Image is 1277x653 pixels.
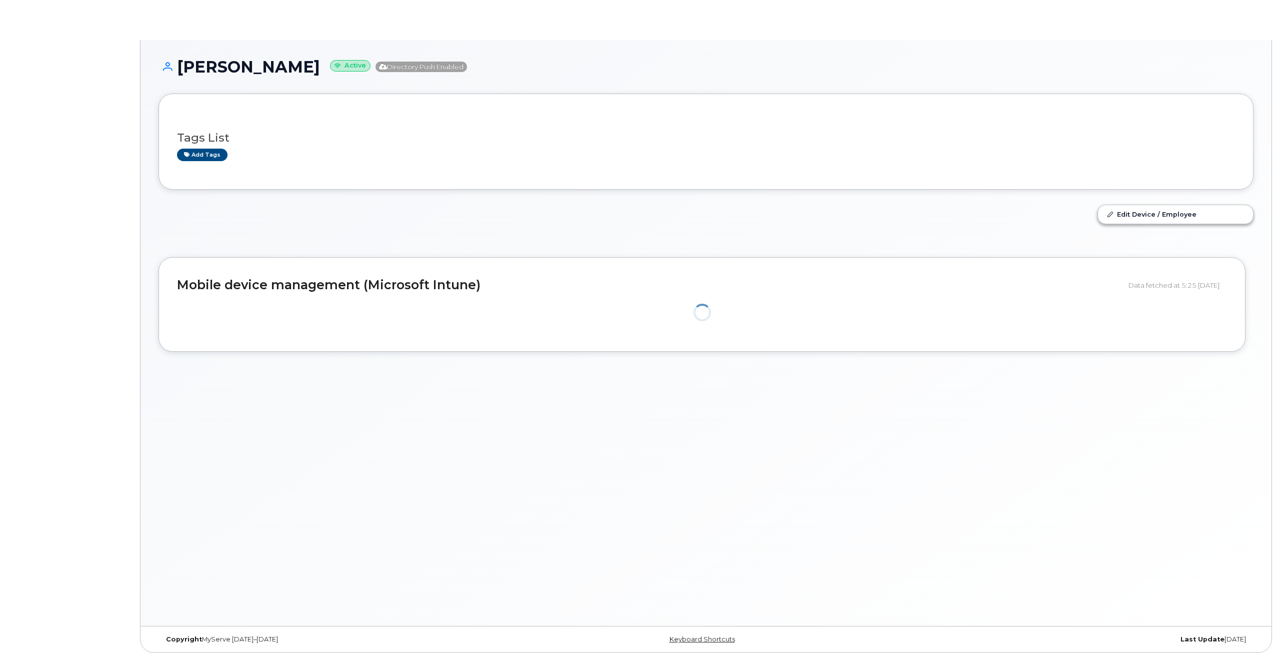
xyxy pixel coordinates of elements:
strong: Last Update [1180,635,1224,643]
div: Data fetched at 5:25 [DATE] [1128,276,1227,295]
h3: Tags List [177,132,1235,144]
strong: Copyright [166,635,202,643]
a: Edit Device / Employee [1098,205,1253,223]
div: [DATE] [888,635,1253,643]
span: Directory Push Enabled [375,62,467,72]
h2: Mobile device management (Microsoft Intune) [177,278,1121,292]
small: Active [330,60,370,72]
a: Add tags [177,149,227,161]
h1: [PERSON_NAME] [158,58,1253,76]
div: MyServe [DATE]–[DATE] [158,635,523,643]
a: Keyboard Shortcuts [669,635,735,643]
